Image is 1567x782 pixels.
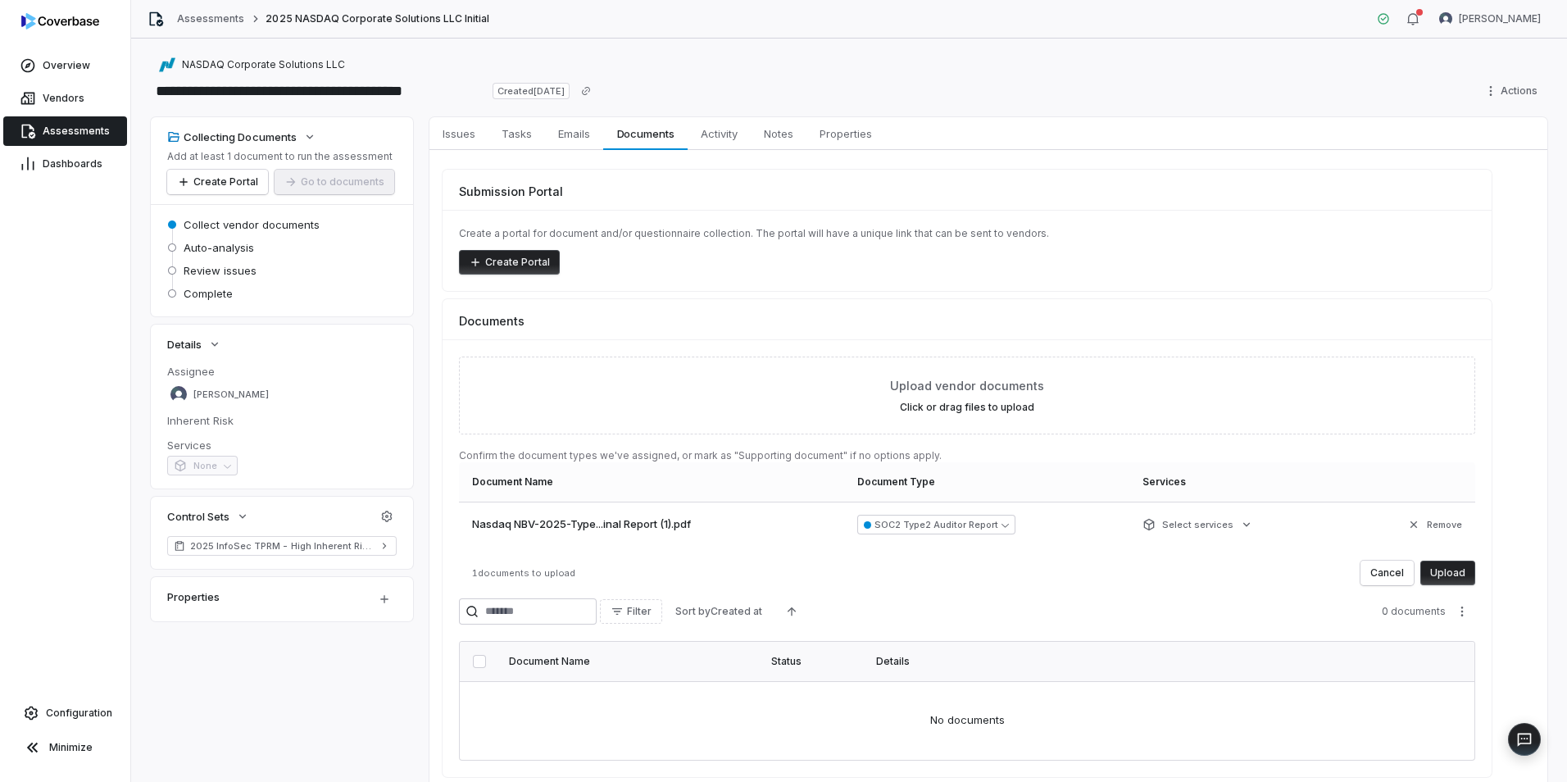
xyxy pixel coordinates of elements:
[43,59,90,72] span: Overview
[167,337,202,352] span: Details
[43,125,110,138] span: Assessments
[184,240,254,255] span: Auto-analysis
[771,655,856,668] div: Status
[459,449,1475,462] p: Confirm the document types we've assigned, or mark as "Supporting document" if no options apply.
[193,389,269,401] span: [PERSON_NAME]
[1138,510,1258,539] button: Select services
[900,401,1034,414] label: Click or drag files to upload
[876,655,1425,668] div: Details
[182,58,345,71] span: NASDAQ Corporate Solutions LLC
[460,681,1474,760] td: No documents
[436,123,482,144] span: Issues
[167,150,394,163] p: Add at least 1 document to run the assessment
[459,462,847,502] th: Document Name
[167,364,397,379] dt: Assignee
[1133,462,1342,502] th: Services
[1439,12,1452,25] img: Isaac Mousel avatar
[775,599,808,624] button: Ascending
[694,123,744,144] span: Activity
[43,92,84,105] span: Vendors
[785,605,798,618] svg: Ascending
[3,51,127,80] a: Overview
[162,122,321,152] button: Collecting Documents
[177,12,244,25] a: Assessments
[1360,561,1414,585] button: Cancel
[43,157,102,170] span: Dashboards
[190,539,374,552] span: 2025 InfoSec TPRM - High Inherent Risk (SOC 2 Supported)
[1459,12,1541,25] span: [PERSON_NAME]
[3,149,127,179] a: Dashboards
[459,227,1475,240] p: Create a portal for document and/or questionnaire collection. The portal will have a unique link ...
[627,605,652,618] span: Filter
[184,263,257,278] span: Review issues
[167,536,397,556] a: 2025 InfoSec TPRM - High Inherent Risk (SOC 2 Supported)
[571,76,601,106] button: Copy link
[49,741,93,754] span: Minimize
[46,707,112,720] span: Configuration
[552,123,597,144] span: Emails
[493,83,570,99] span: Created [DATE]
[1382,605,1446,618] span: 0 documents
[21,13,99,30] img: logo-D7KZi-bG.svg
[7,698,124,728] a: Configuration
[184,217,320,232] span: Collect vendor documents
[167,438,397,452] dt: Services
[7,731,124,764] button: Minimize
[184,286,233,301] span: Complete
[665,599,772,624] button: Sort byCreated at
[857,515,1015,534] button: SOC2 Type2 Auditor Report
[459,312,525,330] span: Documents
[890,377,1044,394] span: Upload vendor documents
[167,509,229,524] span: Control Sets
[1479,79,1547,103] button: Actions
[266,12,489,25] span: 2025 NASDAQ Corporate Solutions LLC Initial
[757,123,800,144] span: Notes
[495,123,538,144] span: Tasks
[600,599,662,624] button: Filter
[1429,7,1551,31] button: Isaac Mousel avatar[PERSON_NAME]
[3,116,127,146] a: Assessments
[472,567,575,579] span: 1 documents to upload
[167,413,397,428] dt: Inherent Risk
[167,170,268,194] button: Create Portal
[3,84,127,113] a: Vendors
[1420,561,1475,585] button: Upload
[459,183,563,200] span: Submission Portal
[162,502,254,531] button: Control Sets
[847,462,1133,502] th: Document Type
[170,386,187,402] img: Isaac Mousel avatar
[154,50,350,80] button: https://nasdaq.com/videos/nasdaq-corporate-solutions/NASDAQ Corporate Solutions LLC
[509,655,752,668] div: Document Name
[813,123,879,144] span: Properties
[459,250,560,275] button: Create Portal
[472,516,691,533] span: Nasdaq NBV-2025-Type...inal Report (1).pdf
[1402,510,1467,539] button: Remove
[162,330,226,359] button: Details
[611,123,681,144] span: Documents
[167,130,297,144] div: Collecting Documents
[1449,599,1475,624] button: More actions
